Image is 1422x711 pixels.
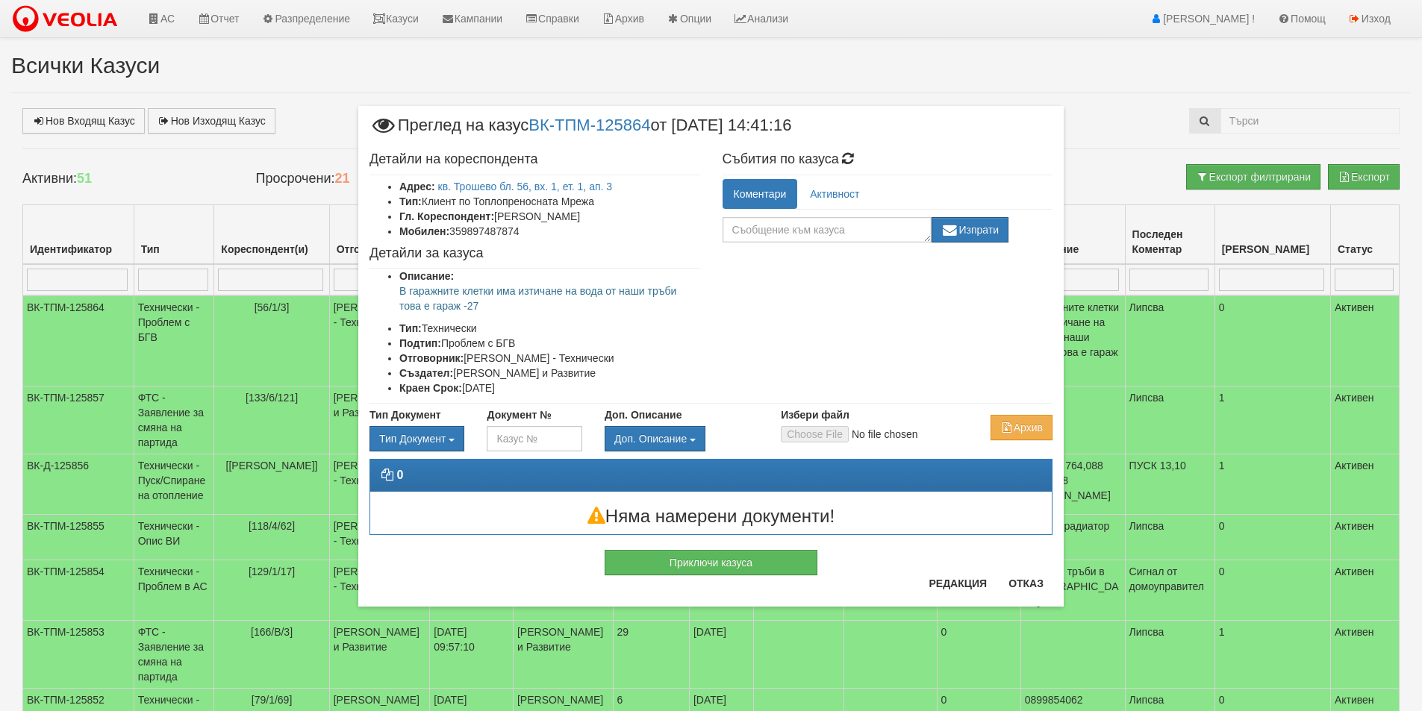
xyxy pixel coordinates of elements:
button: Отказ [1000,571,1053,595]
b: Мобилен: [399,225,449,237]
b: Създател: [399,367,453,379]
button: Редакция [920,571,996,595]
li: Клиент по Топлопреносната Мрежа [399,194,700,209]
a: Активност [799,179,870,209]
b: Отговорник: [399,352,464,364]
p: В гаражните клетки има изтичане на вода от наши тръби това е гараж -27 [399,284,700,313]
a: ВК-ТПМ-125864 [528,115,650,134]
strong: 0 [396,469,403,481]
div: Двоен клик, за изчистване на избраната стойност. [369,426,464,451]
a: Коментари [723,179,798,209]
li: [PERSON_NAME] [399,209,700,224]
b: Тип: [399,322,422,334]
input: Казус № [487,426,581,451]
button: Приключи казуса [605,550,817,575]
span: Тип Документ [379,433,446,445]
b: Гл. Кореспондент: [399,210,494,222]
label: Доп. Описание [605,407,682,422]
h4: Детайли на кореспондента [369,152,700,167]
button: Доп. Описание [605,426,705,451]
label: Тип Документ [369,407,441,422]
h4: Детайли за казуса [369,246,700,261]
span: Доп. Описание [614,433,687,445]
b: Тип: [399,195,422,207]
b: Адрес: [399,181,435,192]
li: [PERSON_NAME] - Технически [399,351,700,366]
li: Проблем с БГВ [399,336,700,351]
b: Описание: [399,270,454,282]
div: Двоен клик, за изчистване на избраната стойност. [605,426,758,451]
label: Избери файл [781,407,849,422]
span: Преглед на казус от [DATE] 14:41:16 [369,117,791,145]
b: Краен Срок: [399,382,462,394]
h4: Събития по казуса [723,152,1053,167]
li: Технически [399,321,700,336]
li: 359897487874 [399,224,700,239]
li: [PERSON_NAME] и Развитие [399,366,700,380]
button: Тип Документ [369,426,464,451]
b: Подтип: [399,337,441,349]
li: [DATE] [399,380,700,395]
button: Архив [991,415,1053,440]
a: кв. Трошево бл. 56, вх. 1, ет. 1, ап. 3 [438,181,613,192]
label: Документ № [487,407,551,422]
h3: Няма намерени документи! [370,507,1052,526]
button: Изпрати [932,217,1009,242]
